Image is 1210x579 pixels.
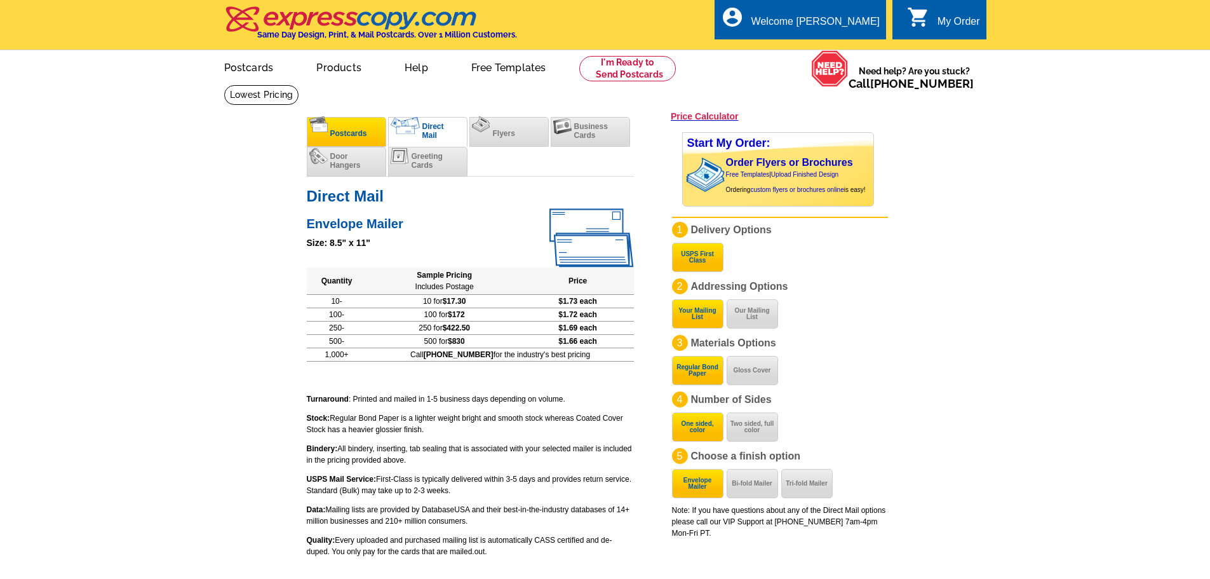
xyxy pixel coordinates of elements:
b: Quality: [307,536,335,545]
b: [PHONE_NUMBER] [424,350,494,359]
td: 1,000+ [307,348,367,361]
p: First-Class is typically delivered within 3-5 days and provides return service. Standard (Bulk) m... [307,473,634,496]
div: 1 [672,222,688,238]
th: Sample Pricing [367,268,522,295]
span: $1.69 each [558,324,597,332]
div: Start My Order: [683,133,873,154]
span: Door Hangers [330,152,361,170]
button: Gloss Cover [727,356,778,385]
span: $1.73 each [558,297,597,306]
a: Order Flyers or Brochures [726,157,853,168]
b: Stock: [307,414,330,423]
button: Bi-fold Mailer [727,469,778,498]
td: 100- [307,308,367,321]
div: 3 [672,335,688,351]
img: flyers.png [472,116,490,132]
a: shopping_cart My Order [907,14,980,30]
span: Call [849,77,974,90]
td: 250- [307,321,367,334]
td: 500- [307,334,367,348]
td: 10 for [367,294,522,308]
span: $1.72 each [558,310,597,319]
span: Need help? Are you stuck? [849,65,980,90]
i: account_circle [721,6,744,29]
span: $172 [448,310,465,319]
span: Direct Mail [422,122,444,140]
a: Price Calculator [671,111,739,122]
p: All bindery, inserting, tab sealing that is associated with your selected mailer is included in t... [307,443,634,466]
button: USPS First Class [672,243,723,272]
span: Materials Options [691,337,776,348]
span: $830 [448,337,465,346]
span: | Ordering is easy! [726,171,866,193]
img: background image for brochures and flyers arrow [683,154,693,196]
span: $422.50 [443,324,470,332]
th: Quantity [307,268,367,295]
b: Bindery: [307,444,338,453]
td: 100 for [367,308,522,321]
span: Number of Sides [691,394,772,405]
div: 5 [672,448,688,464]
span: Flyers [493,129,515,138]
div: Note: If you have questions about any of the Direct Mail options please call our VIP Support at [... [672,505,888,539]
div: 4 [672,392,688,407]
a: Upload Finished Design [771,171,838,178]
h1: Direct Mail [307,189,634,203]
span: $1.66 each [558,337,597,346]
div: My Order [938,16,980,34]
th: Price [522,268,634,295]
button: Regular Bond Paper [672,356,723,385]
button: One sided, color [672,412,723,442]
span: $17.30 [443,297,466,306]
a: Same Day Design, Print, & Mail Postcards. Over 1 Million Customers. [224,15,517,39]
iframe: LiveChat chat widget [956,283,1210,579]
a: custom flyers or brochures online [750,186,844,193]
p: : Printed and mailed in 1-5 business days depending on volume. [307,393,634,405]
button: Your Mailing List [672,299,723,329]
img: greetingcards.png [391,148,409,164]
a: Free Templates [451,51,567,81]
td: 10- [307,294,367,308]
a: [PHONE_NUMBER] [870,77,974,90]
td: 500 for [367,334,522,348]
p: Mailing lists are provided by DatabaseUSA and their best-in-the-industry databases of 14+ million... [307,504,634,527]
a: Products [296,51,382,81]
button: Two sided, full color [727,412,778,442]
a: Free Templates [726,171,770,178]
span: Postcards [330,129,367,138]
p: Every uploaded and purchased mailing list is automatically CASS certified and de-duped. You only ... [307,535,634,557]
i: shopping_cart [907,6,930,29]
b: USPS Mail Service: [307,475,376,484]
span: Includes Postage [415,282,474,291]
p: Regular Bond Paper is a lighter weight bright and smooth stock whereas Coated Cover Stock has a h... [307,412,634,435]
button: Our Mailing List [727,299,778,329]
h2: Envelope Mailer [307,213,634,231]
span: Addressing Options [691,281,788,292]
img: help [811,50,849,87]
span: Delivery Options [691,224,772,235]
div: 2 [672,278,688,294]
img: directmail_c.png [391,117,420,134]
td: Call for the industry's best pricing [367,348,634,361]
h4: Same Day Design, Print, & Mail Postcards. Over 1 Million Customers. [257,30,517,39]
img: postcards.png [309,116,328,132]
div: Size: 8.5" x 11" [307,236,634,250]
div: Welcome [PERSON_NAME] [751,16,880,34]
span: Choose a finish option [691,451,800,461]
button: Envelope Mailer [672,469,723,498]
b: Turnaround [307,395,349,404]
img: stack of brochures with custom content [686,154,731,196]
td: 250 for [367,321,522,334]
span: Business Cards [574,122,608,140]
button: Tri-fold Mailer [781,469,833,498]
img: businesscards.png [553,118,572,134]
span: Greeting Cards [412,152,443,170]
a: Help [384,51,448,81]
a: Postcards [204,51,294,81]
b: Data: [307,505,326,514]
img: doorhangers.png [309,148,328,164]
